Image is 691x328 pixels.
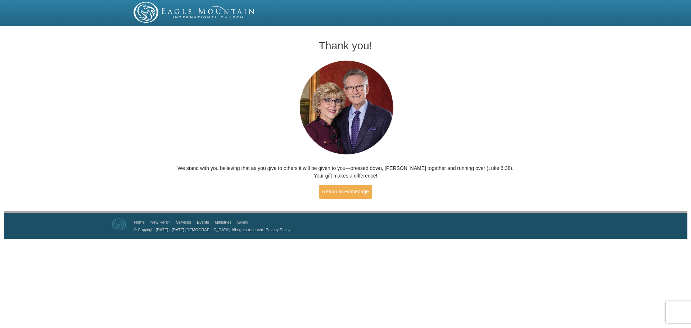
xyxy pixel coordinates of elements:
a: New Here? [150,220,170,224]
img: Eagle Mountain International Church [112,218,126,230]
a: Privacy Policy [266,228,290,232]
a: Services [176,220,191,224]
a: Ministries [215,220,231,224]
img: EMIC [134,2,255,23]
a: Home [134,220,145,224]
a: Giving [237,220,248,224]
p: | [131,226,290,233]
p: We stand with you believing that as you give to others it will be given to you—pressed down, [PER... [177,165,515,180]
h1: Thank you! [177,40,515,51]
a: Return to Homepage [319,185,372,199]
img: Pastors George and Terri Pearsons [293,58,399,157]
a: © Copyright [DATE] - [DATE] [DEMOGRAPHIC_DATA]. All rights reserved. [134,228,265,232]
a: Events [197,220,209,224]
